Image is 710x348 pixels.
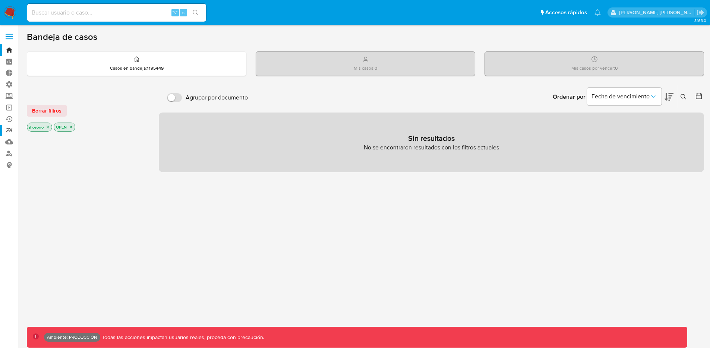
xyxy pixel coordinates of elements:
p: Ambiente: PRODUCCIÓN [47,336,97,339]
span: ⌥ [172,9,178,16]
input: Buscar usuario o caso... [27,8,206,18]
a: Salir [697,9,704,16]
p: Todas las acciones impactan usuarios reales, proceda con precaución. [100,334,264,341]
a: Notificaciones [594,9,601,16]
span: Accesos rápidos [545,9,587,16]
button: search-icon [188,7,203,18]
span: s [182,9,184,16]
p: jhon.osorio@mercadolibre.com.co [619,9,694,16]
